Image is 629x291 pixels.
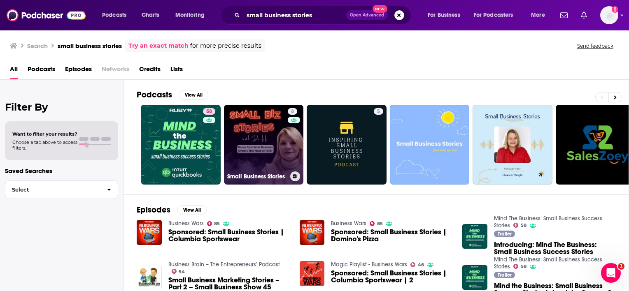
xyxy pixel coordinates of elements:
[474,9,513,21] span: For Podcasters
[12,139,77,151] span: Choose a tab above to access filters.
[498,273,512,277] span: Trailer
[65,62,92,79] a: Episodes
[494,215,602,229] a: Mind The Business: Small Business Success Stories
[206,108,212,116] span: 58
[612,6,618,13] svg: Add a profile image
[214,222,220,226] span: 85
[331,270,452,284] a: Sponsored: Small Business Stories | Columbia Sportswear | 2
[172,269,185,274] a: 54
[513,264,526,269] a: 58
[600,6,618,24] span: Logged in as MattieVG
[377,222,383,226] span: 85
[601,263,621,283] iframe: Intercom live chat
[418,263,424,267] span: 46
[10,62,18,79] a: All
[137,205,207,215] a: EpisodesView All
[102,62,129,79] span: Networks
[422,9,471,22] button: open menu
[291,108,294,116] span: 8
[28,62,55,79] a: Podcasts
[410,262,424,267] a: 46
[137,265,162,290] img: Small Business Marketing Stories – Part 2 – Small Business Show 45
[300,261,325,286] img: Sponsored: Small Business Stories | Columbia Sportswear | 2
[224,105,304,185] a: 8Small Business Stories
[531,9,545,21] span: More
[462,265,487,290] img: Mind the Business: Small Business Success Stories is back for Season 3
[373,5,387,13] span: New
[58,42,122,50] h3: small business stories
[575,42,616,49] button: Send feedback
[170,9,215,22] button: open menu
[521,265,526,268] span: 58
[137,220,162,245] img: Sponsored: Small Business Stories | Columbia Sportswear
[5,101,118,113] h2: Filter By
[177,205,207,215] button: View All
[525,9,555,22] button: open menu
[168,261,280,268] a: Business Brain – The Entrepreneurs’ Podcast
[137,205,170,215] h2: Episodes
[618,263,624,270] span: 1
[179,270,185,274] span: 54
[7,7,86,23] img: Podchaser - Follow, Share and Rate Podcasts
[346,10,388,20] button: Open AdvancedNew
[137,90,208,100] a: PodcastsView All
[170,62,183,79] a: Lists
[494,256,602,270] a: Mind The Business: Small Business Success Stories
[428,9,460,21] span: For Business
[350,13,384,17] span: Open Advanced
[331,220,366,227] a: Business Wars
[578,8,590,22] a: Show notifications dropdown
[207,221,220,226] a: 85
[190,41,261,51] span: for more precise results
[96,9,137,22] button: open menu
[168,220,204,227] a: Business Wars
[370,221,383,226] a: 85
[137,90,172,100] h2: Podcasts
[227,173,287,180] h3: Small Business Stories
[12,131,77,137] span: Want to filter your results?
[377,108,380,116] span: 5
[468,9,525,22] button: open menu
[331,229,452,242] a: Sponsored: Small Business Stories | Domino's Pizza
[5,180,118,199] button: Select
[168,277,290,291] a: Small Business Marketing Stories – Part 2 – Small Business Show 45
[498,231,512,236] span: Trailer
[5,167,118,175] p: Saved Searches
[300,220,325,245] a: Sponsored: Small Business Stories | Domino's Pizza
[203,108,215,115] a: 58
[136,9,164,22] a: Charts
[462,224,487,249] img: Introducing: Mind The Business: Small Business Success Stories
[513,223,526,228] a: 58
[139,62,161,79] a: Credits
[307,105,387,185] a: 5
[331,261,407,268] a: Magic Playlist - Business Wars
[521,224,526,227] span: 58
[179,90,208,100] button: View All
[600,6,618,24] button: Show profile menu
[374,108,383,115] a: 5
[102,9,126,21] span: Podcasts
[5,187,100,192] span: Select
[243,9,346,22] input: Search podcasts, credits, & more...
[494,241,615,255] a: Introducing: Mind The Business: Small Business Success Stories
[175,9,205,21] span: Monitoring
[168,229,290,242] a: Sponsored: Small Business Stories | Columbia Sportswear
[557,8,571,22] a: Show notifications dropdown
[141,105,221,185] a: 58
[288,108,297,115] a: 8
